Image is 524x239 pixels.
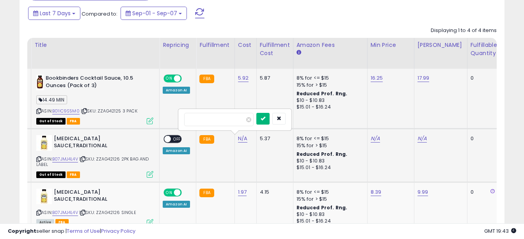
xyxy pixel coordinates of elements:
[34,41,156,49] div: Title
[82,10,117,18] span: Compared to:
[40,9,71,17] span: Last 7 Days
[417,41,464,49] div: [PERSON_NAME]
[238,41,253,49] div: Cost
[371,74,383,82] a: 16.25
[121,7,187,20] button: Sep-01 - Sep-07
[260,135,287,142] div: 5.37
[371,188,382,196] a: 8.39
[297,41,364,49] div: Amazon Fees
[199,75,214,83] small: FBA
[67,171,80,178] span: FBA
[67,227,100,235] a: Terms of Use
[46,75,140,91] b: Bookbinders Cocktail Sauce, 10.5 Ounces (Pack of 3)
[199,189,214,197] small: FBA
[297,142,361,149] div: 15% for > $15
[297,189,361,196] div: 8% for <= $15
[79,209,136,216] span: | SKU: ZZAG42126 SINGLE
[297,164,361,171] div: $15.01 - $16.24
[199,41,231,49] div: Fulfillment
[36,135,153,177] div: ASIN:
[163,41,193,49] div: Repricing
[67,118,80,125] span: FBA
[297,135,361,142] div: 8% for <= $15
[52,108,80,114] a: B01IC9S5M0
[417,74,430,82] a: 17.99
[36,75,153,123] div: ASIN:
[54,135,149,152] b: [MEDICAL_DATA] SAUCE,TRADITIONAL
[371,41,411,49] div: Min Price
[36,135,52,151] img: 41m+JqZ6KiL._SL40_.jpg
[132,9,177,17] span: Sep-01 - Sep-07
[297,211,361,218] div: $10 - $10.83
[484,227,516,235] span: 2025-09-15 19:43 GMT
[163,147,190,154] div: Amazon AI
[471,135,495,142] div: 0
[164,75,174,82] span: ON
[81,108,137,114] span: | SKU: ZZAG42125 3 PACK
[297,97,361,104] div: $10 - $10.83
[471,189,495,196] div: 0
[164,189,174,196] span: ON
[297,204,348,211] b: Reduced Prof. Rng.
[238,74,249,82] a: 5.92
[36,118,66,125] span: All listings that are currently out of stock and unavailable for purchase on Amazon
[36,75,44,90] img: 41bDU8k7LjL._SL40_.jpg
[297,49,301,56] small: Amazon Fees.
[36,156,149,168] span: | SKU: ZZAG42126 2PK BAG AND LABEL
[297,151,348,157] b: Reduced Prof. Rng.
[199,135,214,144] small: FBA
[260,75,287,82] div: 5.87
[36,189,153,225] div: ASIN:
[54,189,149,205] b: [MEDICAL_DATA] SAUCE,TRADITIONAL
[297,158,361,164] div: $10 - $10.83
[171,136,183,142] span: OFF
[36,189,52,204] img: 41m+JqZ6KiL._SL40_.jpg
[28,7,80,20] button: Last 7 Days
[52,209,78,216] a: B07JMJ4L4V
[297,104,361,111] div: $15.01 - $16.24
[471,41,497,57] div: Fulfillable Quantity
[8,227,36,235] strong: Copyright
[36,171,66,178] span: All listings that are currently out of stock and unavailable for purchase on Amazon
[297,196,361,203] div: 15% for > $15
[163,87,190,94] div: Amazon AI
[238,135,247,143] a: N/A
[297,75,361,82] div: 8% for <= $15
[260,41,290,57] div: Fulfillment Cost
[417,188,428,196] a: 9.99
[371,135,380,143] a: N/A
[181,189,193,196] span: OFF
[8,228,135,235] div: seller snap | |
[101,227,135,235] a: Privacy Policy
[260,189,287,196] div: 4.15
[52,156,78,162] a: B07JMJ4L4V
[471,75,495,82] div: 0
[238,188,247,196] a: 1.97
[431,27,497,34] div: Displaying 1 to 4 of 4 items
[163,201,190,208] div: Amazon AI
[297,82,361,89] div: 15% for > $15
[297,90,348,97] b: Reduced Prof. Rng.
[417,135,427,143] a: N/A
[181,75,193,82] span: OFF
[36,95,67,104] span: 14.49 MIN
